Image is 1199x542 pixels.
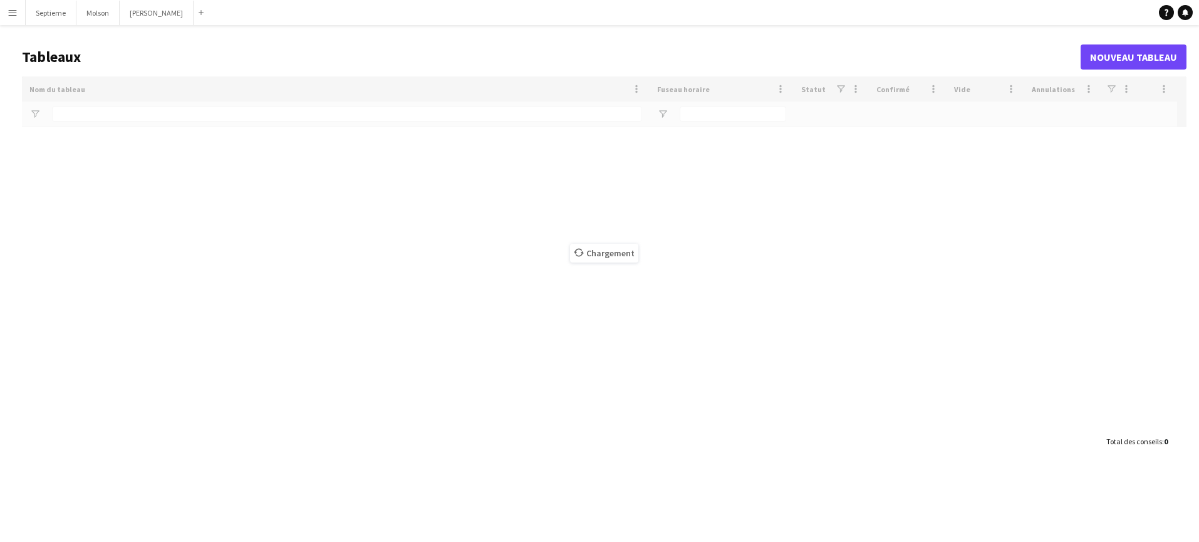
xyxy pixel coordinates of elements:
[1081,44,1186,70] a: Nouveau tableau
[1164,437,1168,446] span: 0
[22,48,1081,66] h1: Tableaux
[1106,437,1162,446] span: Total des conseils
[76,1,120,25] button: Molson
[26,1,76,25] button: Septieme
[570,244,638,263] span: Chargement
[1106,429,1168,454] div: :
[120,1,194,25] button: [PERSON_NAME]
